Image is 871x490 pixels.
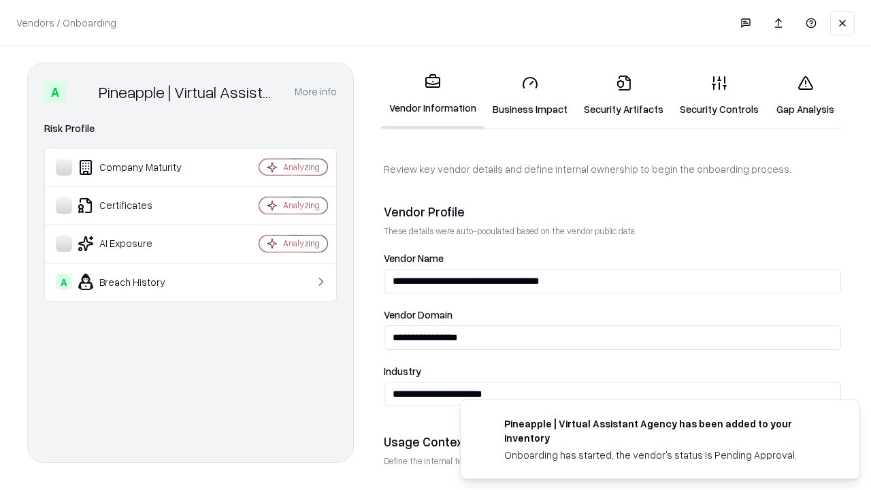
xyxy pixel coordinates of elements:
div: A [44,81,66,103]
div: Breach History [56,274,218,290]
div: Vendor Profile [384,203,841,220]
a: Vendor Information [381,63,484,129]
div: Pineapple | Virtual Assistant Agency [99,81,278,103]
div: AI Exposure [56,235,218,252]
a: Security Artifacts [576,64,672,127]
div: Company Maturity [56,159,218,176]
a: Business Impact [484,64,576,127]
label: Industry [384,366,841,376]
div: Usage Context [384,434,841,450]
p: Vendors / Onboarding [16,16,116,30]
div: Analyzing [283,199,320,211]
div: Certificates [56,197,218,214]
label: Vendor Domain [384,310,841,320]
div: Onboarding has started, the vendor's status is Pending Approval. [504,448,827,462]
p: These details were auto-populated based on the vendor public data [384,225,841,237]
div: Analyzing [283,238,320,249]
img: trypineapple.com [477,416,493,433]
div: Pineapple | Virtual Assistant Agency has been added to your inventory [504,416,827,445]
a: Gap Analysis [767,64,844,127]
p: Review key vendor details and define internal ownership to begin the onboarding process. [384,162,841,176]
div: Analyzing [283,161,320,173]
a: Security Controls [672,64,767,127]
div: A [56,274,72,290]
img: Pineapple | Virtual Assistant Agency [71,81,93,103]
label: Vendor Name [384,253,841,263]
button: More info [295,80,337,104]
p: Define the internal team and reason for using this vendor. This helps assess business relevance a... [384,455,841,467]
div: Risk Profile [44,120,337,137]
